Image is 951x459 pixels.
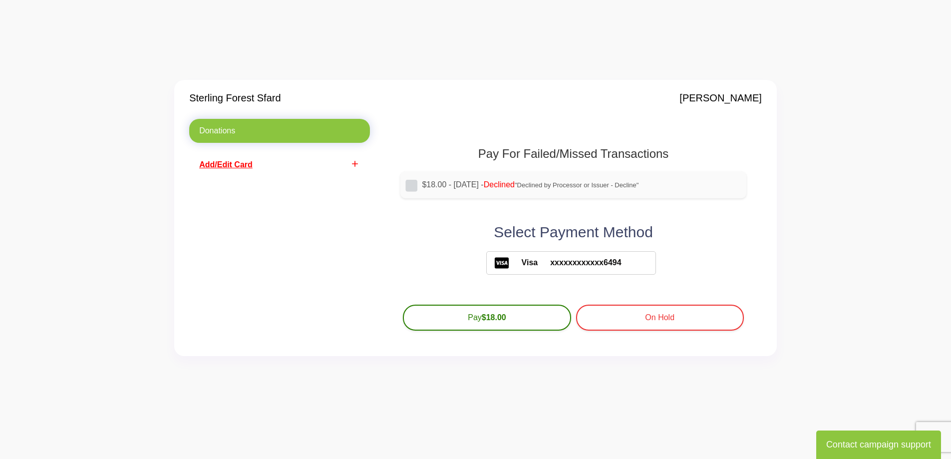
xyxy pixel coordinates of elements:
span: xxxxxxxxxxxx6494 [538,257,621,269]
span: "Declined by Processor or Issuer - Decline" [515,181,638,189]
span: Add/Edit Card [199,160,253,169]
button: Contact campaign support [816,431,941,459]
i: add [350,159,360,169]
b: $18.00 [482,313,506,322]
label: $18.00 - [DATE] - [422,179,738,191]
h2: Select Payment Method [400,223,746,241]
a: Donations [189,119,370,143]
a: addAdd/Edit Card [189,153,370,177]
h1: Pay For Failed/Missed Transactions [400,147,746,161]
button: On Hold [576,305,744,331]
button: Pay$18.00 [403,305,571,331]
span: Declined [484,180,515,189]
h4: Sterling Forest Sfard [189,92,281,104]
h4: [PERSON_NAME] [679,92,761,104]
span: Visa [509,257,538,269]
